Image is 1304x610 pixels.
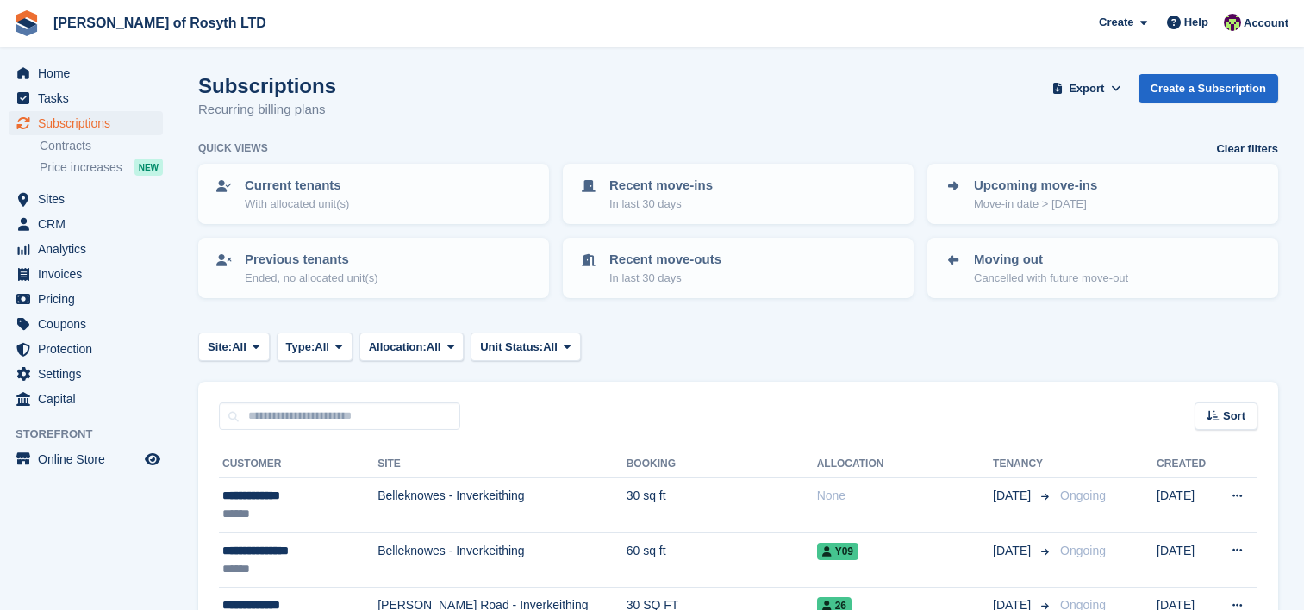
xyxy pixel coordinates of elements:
[38,312,141,336] span: Coupons
[480,339,543,356] span: Unit Status:
[38,362,141,386] span: Settings
[38,61,141,85] span: Home
[198,100,336,120] p: Recurring billing plans
[9,237,163,261] a: menu
[565,240,912,296] a: Recent move-outs In last 30 days
[609,176,713,196] p: Recent move-ins
[565,165,912,222] a: Recent move-ins In last 30 days
[38,387,141,411] span: Capital
[817,451,993,478] th: Allocation
[38,447,141,471] span: Online Store
[245,250,378,270] p: Previous tenants
[9,61,163,85] a: menu
[1157,451,1214,478] th: Created
[219,451,377,478] th: Customer
[1223,408,1245,425] span: Sort
[974,250,1128,270] p: Moving out
[427,339,441,356] span: All
[38,212,141,236] span: CRM
[47,9,273,37] a: [PERSON_NAME] of Rosyth LTD
[359,333,465,361] button: Allocation: All
[1069,80,1104,97] span: Export
[993,487,1034,505] span: [DATE]
[142,449,163,470] a: Preview store
[609,250,721,270] p: Recent move-outs
[377,532,626,588] td: Belleknowes - Inverkeithing
[38,86,141,110] span: Tasks
[1099,14,1133,31] span: Create
[9,111,163,135] a: menu
[1216,140,1278,158] a: Clear filters
[627,451,817,478] th: Booking
[14,10,40,36] img: stora-icon-8386f47178a22dfd0bd8f6a31ec36ba5ce8667c1dd55bd0f319d3a0aa187defe.svg
[1184,14,1208,31] span: Help
[9,337,163,361] a: menu
[134,159,163,176] div: NEW
[198,74,336,97] h1: Subscriptions
[993,542,1034,560] span: [DATE]
[377,478,626,533] td: Belleknowes - Inverkeithing
[198,140,268,156] h6: Quick views
[286,339,315,356] span: Type:
[200,240,547,296] a: Previous tenants Ended, no allocated unit(s)
[9,262,163,286] a: menu
[38,187,141,211] span: Sites
[40,159,122,176] span: Price increases
[993,451,1053,478] th: Tenancy
[817,543,858,560] span: Y09
[40,138,163,154] a: Contracts
[198,333,270,361] button: Site: All
[9,86,163,110] a: menu
[929,165,1276,222] a: Upcoming move-ins Move-in date > [DATE]
[9,447,163,471] a: menu
[277,333,353,361] button: Type: All
[16,426,172,443] span: Storefront
[1224,14,1241,31] img: Nina Briggs
[929,240,1276,296] a: Moving out Cancelled with future move-out
[1060,489,1106,502] span: Ongoing
[377,451,626,478] th: Site
[974,196,1097,213] p: Move-in date > [DATE]
[245,196,349,213] p: With allocated unit(s)
[817,487,993,505] div: None
[40,158,163,177] a: Price increases NEW
[543,339,558,356] span: All
[38,111,141,135] span: Subscriptions
[9,212,163,236] a: menu
[245,176,349,196] p: Current tenants
[200,165,547,222] a: Current tenants With allocated unit(s)
[245,270,378,287] p: Ended, no allocated unit(s)
[1157,478,1214,533] td: [DATE]
[1244,15,1288,32] span: Account
[974,176,1097,196] p: Upcoming move-ins
[38,262,141,286] span: Invoices
[315,339,329,356] span: All
[208,339,232,356] span: Site:
[9,362,163,386] a: menu
[609,196,713,213] p: In last 30 days
[38,287,141,311] span: Pricing
[232,339,246,356] span: All
[627,478,817,533] td: 30 sq ft
[1139,74,1278,103] a: Create a Subscription
[9,287,163,311] a: menu
[38,237,141,261] span: Analytics
[609,270,721,287] p: In last 30 days
[9,387,163,411] a: menu
[974,270,1128,287] p: Cancelled with future move-out
[627,532,817,588] td: 60 sq ft
[369,339,427,356] span: Allocation:
[1157,532,1214,588] td: [DATE]
[471,333,580,361] button: Unit Status: All
[1049,74,1125,103] button: Export
[9,312,163,336] a: menu
[1060,544,1106,557] span: Ongoing
[9,187,163,211] a: menu
[38,337,141,361] span: Protection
